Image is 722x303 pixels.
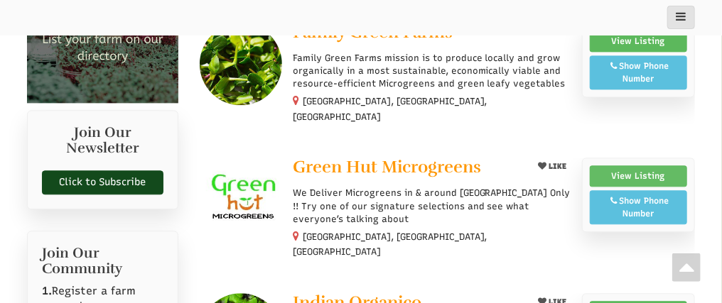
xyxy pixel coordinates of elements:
a: View Listing [590,31,687,52]
p: We Deliver Microgreens in & around [GEOGRAPHIC_DATA] Only !! Try one of our signature selections ... [293,187,571,226]
a: Click to Subscribe [42,170,163,194]
p: Family Green Farms mission is to produce locally and grow organically in a most sustainable, econ... [293,52,571,91]
button: LIKE [533,23,571,40]
small: [GEOGRAPHIC_DATA], [GEOGRAPHIC_DATA], [293,231,487,257]
div: Show Phone Number [598,194,679,220]
button: main_menu [667,6,695,29]
span: [GEOGRAPHIC_DATA] [293,246,381,258]
h2: Join Our Newsletter [42,125,163,163]
span: Green Hut Microgreens [293,156,481,177]
span: LIKE [546,162,566,171]
button: LIKE [533,158,571,175]
b: 1. [42,285,52,297]
span: LIKE [546,27,566,36]
span: [GEOGRAPHIC_DATA] [293,111,381,123]
div: Show Phone Number [598,60,679,85]
a: Green Hut Microgreens [293,158,522,180]
img: Family Green Farms [200,23,282,105]
small: [GEOGRAPHIC_DATA], [GEOGRAPHIC_DATA], [293,96,487,121]
a: View Listing [590,165,687,187]
span: Family Green Farms [293,21,453,43]
img: Green Hut Microgreens [200,158,282,240]
h2: Join Our Community [42,246,163,277]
